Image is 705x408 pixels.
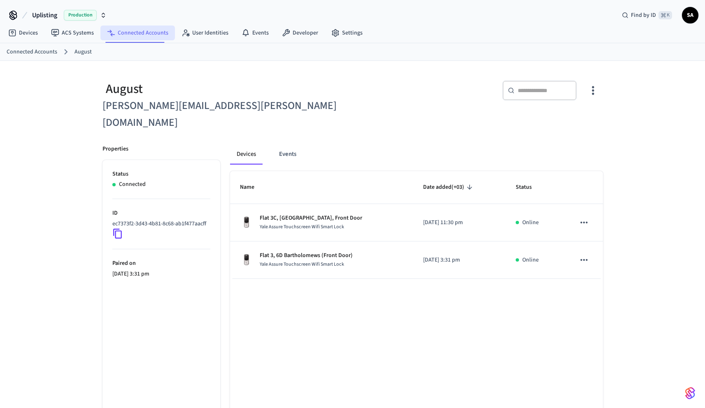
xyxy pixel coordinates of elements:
[516,181,542,194] span: Status
[7,48,57,56] a: Connected Accounts
[325,25,369,40] a: Settings
[240,216,253,229] img: Yale Assure Touchscreen Wifi Smart Lock, Satin Nickel, Front
[230,145,263,165] button: Devices
[102,97,348,131] h6: [PERSON_NAME][EMAIL_ADDRESS][PERSON_NAME][DOMAIN_NAME]
[522,256,539,264] p: Online
[423,181,475,194] span: Date added(+03)
[260,223,344,230] span: Yale Assure Touchscreen Wifi Smart Lock
[423,218,496,227] p: [DATE] 11:30 pm
[112,220,206,228] p: ec7373f2-3d43-4b81-8c68-ab1f477aacff
[423,256,496,264] p: [DATE] 3:31 pm
[260,214,362,223] p: Flat 3C, [GEOGRAPHIC_DATA], Front Door
[235,25,275,40] a: Events
[119,180,146,189] p: Connected
[615,8,679,23] div: Find by ID⌘ K
[44,25,100,40] a: ACS Systems
[175,25,235,40] a: User Identities
[260,251,353,260] p: Flat 3, 6D Bartholomews (Front Door)
[631,11,656,19] span: Find by ID
[682,7,698,23] button: SA
[74,48,92,56] a: August
[112,170,210,178] p: Status
[685,387,695,400] img: SeamLogoGradient.69752ec5.svg
[102,81,348,97] div: August
[240,253,253,267] img: Yale Assure Touchscreen Wifi Smart Lock, Satin Nickel, Front
[112,259,210,268] p: Paired on
[64,10,97,21] span: Production
[230,145,603,165] div: connected account tabs
[112,270,210,278] p: [DATE] 3:31 pm
[275,25,325,40] a: Developer
[522,218,539,227] p: Online
[112,209,210,218] p: ID
[260,261,344,268] span: Yale Assure Touchscreen Wifi Smart Lock
[32,10,57,20] span: Uplisting
[2,25,44,40] a: Devices
[683,8,698,23] span: SA
[240,181,265,194] span: Name
[100,25,175,40] a: Connected Accounts
[102,145,128,153] p: Properties
[658,11,672,19] span: ⌘ K
[230,171,603,279] table: sticky table
[272,145,303,165] button: Events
